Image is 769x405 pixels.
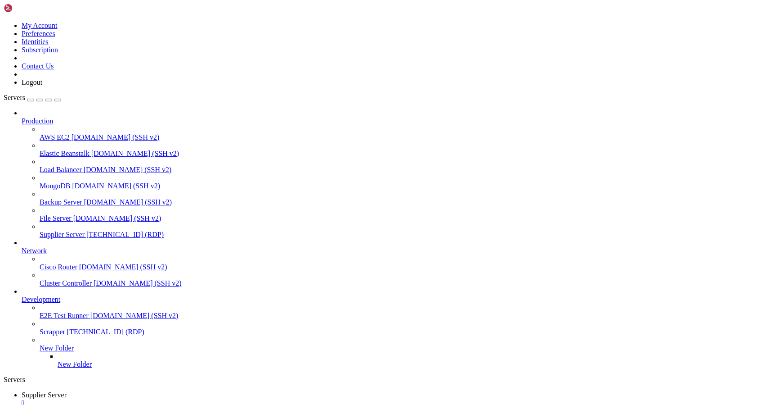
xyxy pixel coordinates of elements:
[22,296,765,304] a: Development
[40,328,765,336] a: Scrapper [TECHNICAL_ID] (RDP)
[40,150,89,157] span: Elastic Beanstalk
[40,133,765,141] a: AWS EC2 [DOMAIN_NAME] (SSH v2)
[40,174,765,190] li: MongoDB [DOMAIN_NAME] (SSH v2)
[40,336,765,369] li: New Folder
[40,182,765,190] a: MongoDB [DOMAIN_NAME] (SSH v2)
[22,38,49,46] a: Identities
[40,271,765,287] li: Cluster Controller [DOMAIN_NAME] (SSH v2)
[22,247,47,255] span: Network
[40,279,92,287] span: Cluster Controller
[40,344,74,352] span: New Folder
[40,198,765,206] a: Backup Server [DOMAIN_NAME] (SSH v2)
[4,94,25,101] span: Servers
[91,150,179,157] span: [DOMAIN_NAME] (SSH v2)
[58,360,92,368] span: New Folder
[86,231,164,238] span: [TECHNICAL_ID] (RDP)
[22,247,765,255] a: Network
[58,352,765,369] li: New Folder
[40,320,765,336] li: Scrapper [TECHNICAL_ID] (RDP)
[72,182,160,190] span: [DOMAIN_NAME] (SSH v2)
[84,166,172,173] span: [DOMAIN_NAME] (SSH v2)
[40,223,765,239] li: Supplier Server [TECHNICAL_ID] (RDP)
[4,376,765,384] div: Servers
[22,296,60,303] span: Development
[79,263,167,271] span: [DOMAIN_NAME] (SSH v2)
[40,141,765,158] li: Elastic Beanstalk [DOMAIN_NAME] (SSH v2)
[40,255,765,271] li: Cisco Router [DOMAIN_NAME] (SSH v2)
[58,360,765,369] a: New Folder
[90,312,179,319] span: [DOMAIN_NAME] (SSH v2)
[40,150,765,158] a: Elastic Beanstalk [DOMAIN_NAME] (SSH v2)
[84,198,172,206] span: [DOMAIN_NAME] (SSH v2)
[67,328,144,336] span: [TECHNICAL_ID] (RDP)
[40,328,65,336] span: Scrapper
[40,312,89,319] span: E2E Test Runner
[72,133,160,141] span: [DOMAIN_NAME] (SSH v2)
[22,117,53,125] span: Production
[40,206,765,223] li: File Server [DOMAIN_NAME] (SSH v2)
[22,117,765,125] a: Production
[22,30,55,37] a: Preferences
[40,198,82,206] span: Backup Server
[22,391,67,399] span: Supplier Server
[40,304,765,320] li: E2E Test Runner [DOMAIN_NAME] (SSH v2)
[40,231,85,238] span: Supplier Server
[40,263,77,271] span: Cisco Router
[22,109,765,239] li: Production
[73,214,161,222] span: [DOMAIN_NAME] (SSH v2)
[40,214,72,222] span: File Server
[22,62,54,70] a: Contact Us
[22,78,42,86] a: Logout
[22,287,765,369] li: Development
[40,279,765,287] a: Cluster Controller [DOMAIN_NAME] (SSH v2)
[22,239,765,287] li: Network
[4,94,61,101] a: Servers
[40,214,765,223] a: File Server [DOMAIN_NAME] (SSH v2)
[4,4,55,13] img: Shellngn
[40,158,765,174] li: Load Balancer [DOMAIN_NAME] (SSH v2)
[94,279,182,287] span: [DOMAIN_NAME] (SSH v2)
[22,46,58,54] a: Subscription
[40,125,765,141] li: AWS EC2 [DOMAIN_NAME] (SSH v2)
[40,312,765,320] a: E2E Test Runner [DOMAIN_NAME] (SSH v2)
[40,190,765,206] li: Backup Server [DOMAIN_NAME] (SSH v2)
[40,182,70,190] span: MongoDB
[40,166,82,173] span: Load Balancer
[40,166,765,174] a: Load Balancer [DOMAIN_NAME] (SSH v2)
[40,133,70,141] span: AWS EC2
[40,344,765,352] a: New Folder
[40,231,765,239] a: Supplier Server [TECHNICAL_ID] (RDP)
[22,22,58,29] a: My Account
[40,263,765,271] a: Cisco Router [DOMAIN_NAME] (SSH v2)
